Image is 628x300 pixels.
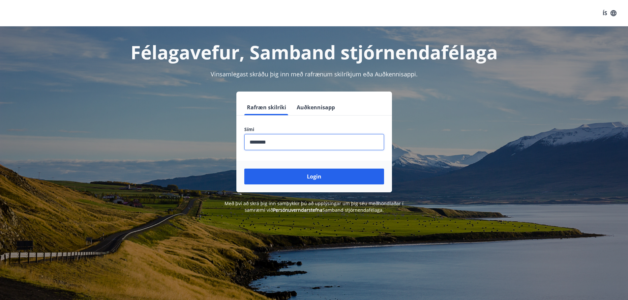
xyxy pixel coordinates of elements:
h1: Félagavefur, Samband stjórnendafélaga [85,40,544,65]
a: Persónuverndarstefna [273,207,322,213]
label: Sími [244,126,384,133]
button: Auðkennisapp [294,99,338,115]
button: Rafræn skilríki [244,99,289,115]
span: Með því að skrá þig inn samþykkir þú að upplýsingar um þig séu meðhöndlaðar í samræmi við Samband... [224,200,404,213]
button: Login [244,169,384,184]
button: ÍS [599,7,620,19]
span: Vinsamlegast skráðu þig inn með rafrænum skilríkjum eða Auðkennisappi. [211,70,418,78]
